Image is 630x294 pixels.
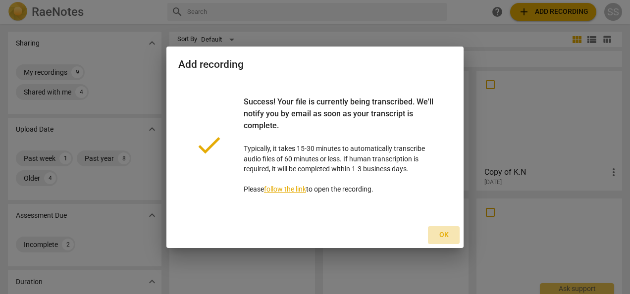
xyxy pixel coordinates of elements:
button: Ok [428,226,460,244]
p: Typically, it takes 15-30 minutes to automatically transcribe audio files of 60 minutes or less. ... [244,96,436,195]
a: follow the link [264,185,306,193]
div: Success! Your file is currently being transcribed. We'll notify you by email as soon as your tran... [244,96,436,144]
h2: Add recording [178,58,452,71]
span: done [194,130,224,160]
span: Ok [436,230,452,240]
